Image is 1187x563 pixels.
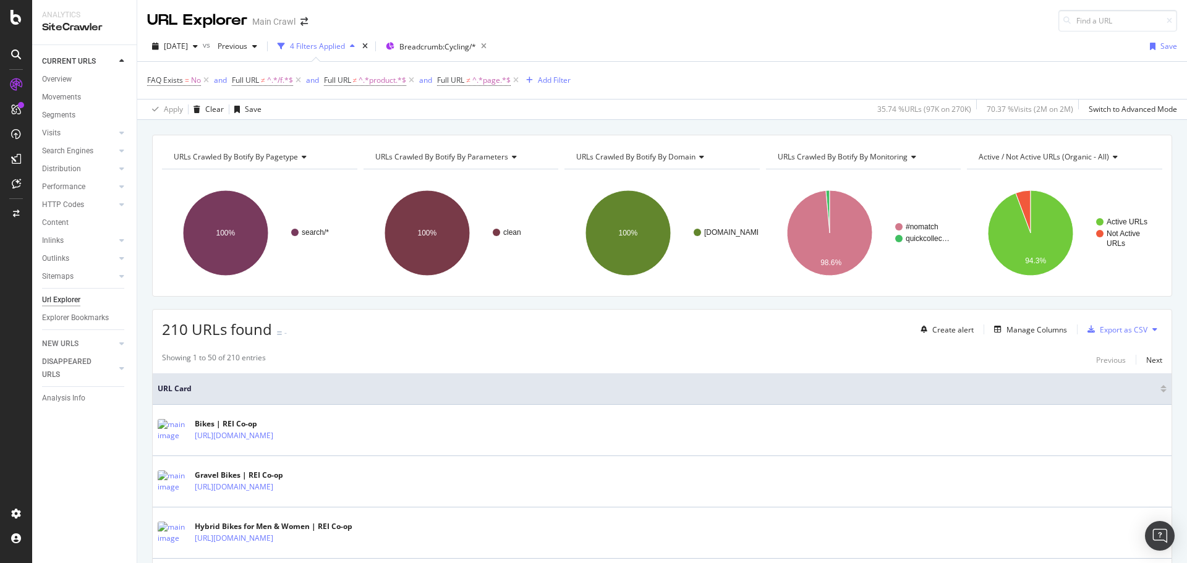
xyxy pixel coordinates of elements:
[1084,99,1177,119] button: Switch to Advanced Mode
[203,40,213,50] span: vs
[42,252,116,265] a: Outlinks
[564,179,758,287] svg: A chart.
[205,104,224,114] div: Clear
[1160,41,1177,51] div: Save
[364,179,557,287] div: A chart.
[1107,239,1125,248] text: URLs
[42,270,116,283] a: Sitemaps
[417,229,436,237] text: 100%
[42,216,128,229] a: Content
[42,109,128,122] a: Segments
[171,147,346,167] h4: URLs Crawled By Botify By pagetype
[1006,324,1067,335] div: Manage Columns
[162,179,355,287] svg: A chart.
[472,72,511,89] span: ^.*page.*$
[195,430,273,442] a: [URL][DOMAIN_NAME]
[42,91,81,104] div: Movements
[261,75,265,85] span: ≠
[42,73,128,86] a: Overview
[214,75,227,85] div: and
[195,481,273,493] a: [URL][DOMAIN_NAME]
[42,145,93,158] div: Search Engines
[42,55,116,68] a: CURRENT URLS
[932,324,974,335] div: Create alert
[42,234,64,247] div: Inlinks
[1107,229,1140,238] text: Not Active
[42,198,84,211] div: HTTP Codes
[216,229,236,237] text: 100%
[42,20,127,35] div: SiteCrawler
[704,228,783,237] text: [DOMAIN_NAME][URL]
[195,418,327,430] div: Bikes | REI Co-op
[1146,355,1162,365] div: Next
[538,75,571,85] div: Add Filter
[375,151,508,162] span: URLs Crawled By Botify By parameters
[42,392,85,405] div: Analysis Info
[1026,256,1047,265] text: 94.3%
[252,15,296,28] div: Main Crawl
[1089,104,1177,114] div: Switch to Advanced Mode
[1107,218,1147,226] text: Active URLs
[766,179,959,287] div: A chart.
[989,322,1067,337] button: Manage Columns
[419,74,432,86] button: and
[189,99,224,119] button: Clear
[300,17,308,26] div: arrow-right-arrow-left
[174,151,298,162] span: URLs Crawled By Botify By pagetype
[42,311,128,324] a: Explorer Bookmarks
[42,180,85,193] div: Performance
[42,355,104,381] div: DISAPPEARED URLS
[42,294,80,307] div: Url Explorer
[906,234,950,243] text: quickcollec…
[1096,352,1126,367] button: Previous
[503,228,521,237] text: clean
[967,179,1160,287] svg: A chart.
[273,36,360,56] button: 4 Filters Applied
[245,104,262,114] div: Save
[191,72,201,89] span: No
[147,99,183,119] button: Apply
[359,72,406,89] span: ^.*product.*$
[158,522,189,544] img: main image
[1083,320,1147,339] button: Export as CSV
[1100,324,1147,335] div: Export as CSV
[195,521,352,532] div: Hybrid Bikes for Men & Women | REI Co-op
[42,163,116,176] a: Distribution
[42,216,69,229] div: Content
[373,147,548,167] h4: URLs Crawled By Botify By parameters
[213,36,262,56] button: Previous
[213,41,247,51] span: Previous
[162,319,272,339] span: 210 URLs found
[916,320,974,339] button: Create alert
[42,337,79,350] div: NEW URLS
[979,151,1109,162] span: Active / Not Active URLs (organic - all)
[399,41,476,52] span: Breadcrumb: Cycling/*
[381,36,476,56] button: Breadcrumb:Cycling/*
[42,252,69,265] div: Outlinks
[42,355,116,381] a: DISAPPEARED URLS
[521,73,571,88] button: Add Filter
[775,147,950,167] h4: URLs Crawled By Botify By monitoring
[324,75,351,85] span: Full URL
[1145,36,1177,56] button: Save
[306,75,319,85] div: and
[195,470,327,481] div: Gravel Bikes | REI Co-op
[42,311,109,324] div: Explorer Bookmarks
[42,91,128,104] a: Movements
[302,228,329,237] text: search/*
[232,75,259,85] span: Full URL
[906,222,938,231] text: #nomatch
[42,127,61,140] div: Visits
[164,104,183,114] div: Apply
[42,294,128,307] a: Url Explorer
[185,75,189,85] span: =
[277,331,282,335] img: Equal
[778,151,908,162] span: URLs Crawled By Botify By monitoring
[877,104,971,114] div: 35.74 % URLs ( 97K on 270K )
[42,270,74,283] div: Sitemaps
[290,41,345,51] div: 4 Filters Applied
[147,36,203,56] button: [DATE]
[214,74,227,86] button: and
[42,55,96,68] div: CURRENT URLS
